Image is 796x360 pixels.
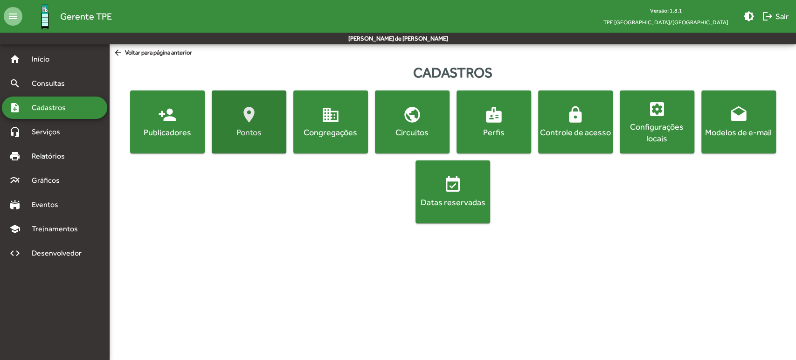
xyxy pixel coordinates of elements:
div: Pontos [214,126,284,138]
div: Perfis [458,126,529,138]
span: Eventos [26,199,71,210]
button: Circuitos [375,90,450,153]
mat-icon: search [9,78,21,89]
div: Cadastros [110,62,796,83]
button: Pontos [212,90,286,153]
mat-icon: stadium [9,199,21,210]
mat-icon: brightness_medium [743,11,754,22]
div: Circuitos [377,126,448,138]
span: Sair [762,8,789,25]
div: Congregações [295,126,366,138]
span: Cadastros [26,102,78,113]
span: Consultas [26,78,77,89]
span: Serviços [26,126,73,138]
div: Versão: 1.8.1 [596,5,736,16]
a: Gerente TPE [22,1,112,32]
button: Congregações [293,90,368,153]
span: Gerente TPE [60,9,112,24]
button: Datas reservadas [415,160,490,223]
span: Início [26,54,63,65]
div: Configurações locais [622,121,692,144]
span: Relatórios [26,151,77,162]
mat-icon: event_available [443,175,462,194]
button: Controle de acesso [538,90,613,153]
mat-icon: drafts [729,105,748,124]
div: Controle de acesso [540,126,611,138]
mat-icon: note_add [9,102,21,113]
button: Modelos de e-mail [701,90,776,153]
mat-icon: arrow_back [113,48,125,58]
mat-icon: badge [485,105,503,124]
button: Sair [758,8,792,25]
mat-icon: domain [321,105,340,124]
mat-icon: person_add [158,105,177,124]
button: Configurações locais [620,90,694,153]
mat-icon: print [9,151,21,162]
mat-icon: headset_mic [9,126,21,138]
div: Modelos de e-mail [703,126,774,138]
mat-icon: logout [762,11,773,22]
mat-icon: settings_applications [648,100,666,118]
mat-icon: lock [566,105,585,124]
span: Gráficos [26,175,72,186]
button: Publicadores [130,90,205,153]
mat-icon: location_on [240,105,258,124]
mat-icon: public [403,105,422,124]
div: Publicadores [132,126,203,138]
button: Perfis [457,90,531,153]
span: Treinamentos [26,223,89,235]
span: TPE [GEOGRAPHIC_DATA]/[GEOGRAPHIC_DATA] [596,16,736,28]
span: Voltar para página anterior [113,48,192,58]
img: Logo [30,1,60,32]
mat-icon: multiline_chart [9,175,21,186]
div: Datas reservadas [417,196,488,208]
mat-icon: home [9,54,21,65]
mat-icon: menu [4,7,22,26]
mat-icon: school [9,223,21,235]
